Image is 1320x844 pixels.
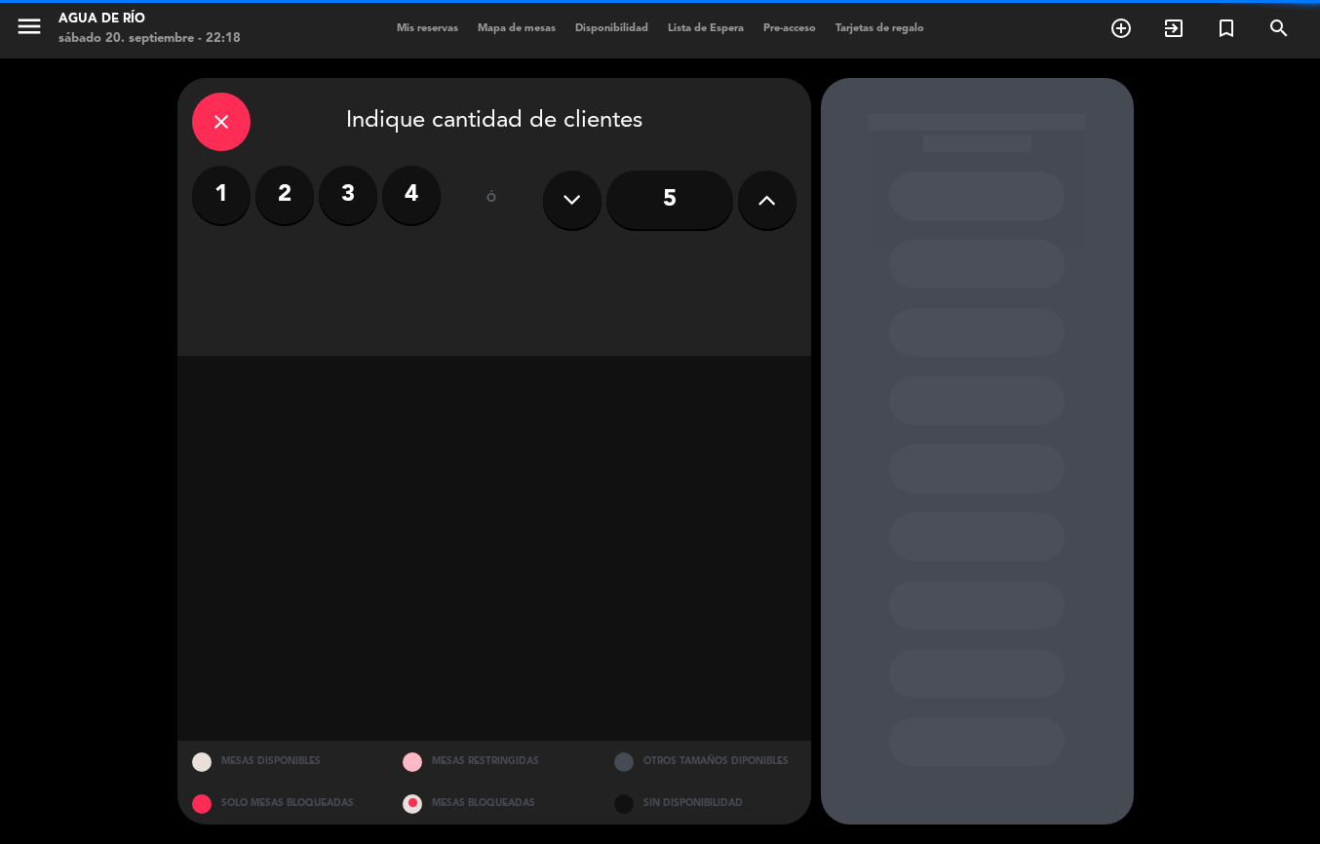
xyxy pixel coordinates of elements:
[826,23,934,34] span: Tarjetas de regalo
[382,166,441,224] label: 4
[658,23,754,34] span: Lista de Espera
[1267,17,1291,40] i: search
[177,783,389,825] div: SOLO MESAS BLOQUEADAS
[600,783,811,825] div: SIN DISPONIBILIDAD
[1162,17,1185,40] i: exit_to_app
[565,23,658,34] span: Disponibilidad
[1109,17,1133,40] i: add_circle_outline
[192,166,251,224] label: 1
[15,12,44,48] button: menu
[192,93,796,151] div: Indique cantidad de clientes
[388,741,600,783] div: MESAS RESTRINGIDAS
[58,29,241,49] div: sábado 20. septiembre - 22:18
[600,741,811,783] div: OTROS TAMAÑOS DIPONIBLES
[58,10,241,29] div: Agua de río
[460,166,524,234] div: ó
[15,12,44,41] i: menu
[387,23,468,34] span: Mis reservas
[177,741,389,783] div: MESAS DISPONIBLES
[255,166,314,224] label: 2
[754,23,826,34] span: Pre-acceso
[468,23,565,34] span: Mapa de mesas
[1215,17,1238,40] i: turned_in_not
[319,166,377,224] label: 3
[210,110,233,134] i: close
[388,783,600,825] div: MESAS BLOQUEADAS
